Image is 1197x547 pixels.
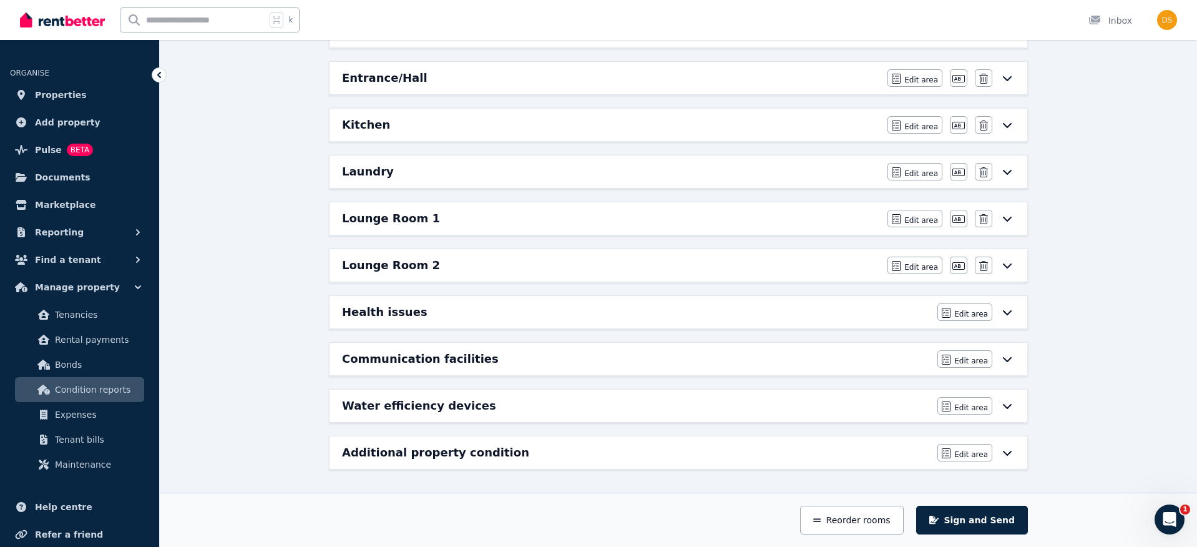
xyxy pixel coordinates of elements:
span: Manage property [35,280,120,295]
h6: Laundry [342,163,394,180]
div: Inbox [1088,14,1132,27]
h6: Lounge Room 1 [342,210,440,227]
span: ORGANISE [10,69,49,77]
span: 1 [1180,505,1190,515]
button: Reporting [10,220,149,245]
a: Documents [10,165,149,190]
button: Find a tenant [10,247,149,272]
span: Edit area [904,122,938,132]
span: Edit area [954,403,988,413]
h6: Entrance/Hall [342,69,427,87]
span: Refer a friend [35,527,103,542]
a: Expenses [15,402,144,427]
button: Sign and Send [916,506,1028,535]
iframe: Intercom live chat [1155,505,1185,535]
a: Maintenance [15,452,144,477]
span: Maintenance [55,457,139,472]
button: Edit area [887,116,942,134]
h6: Water efficiency devices [342,397,496,415]
span: Edit area [904,215,938,225]
a: Add property [10,110,149,135]
button: Edit area [937,397,992,415]
span: Edit area [904,75,938,85]
span: Edit area [904,262,938,272]
button: Edit area [887,163,942,180]
button: Edit area [937,303,992,321]
span: Tenant bills [55,432,139,447]
a: Rental payments [15,327,144,352]
span: Find a tenant [35,252,101,267]
h6: Lounge Room 2 [342,257,440,274]
span: Edit area [954,450,988,460]
span: Tenancies [55,307,139,322]
span: Bonds [55,357,139,372]
a: Bonds [15,352,144,377]
span: Pulse [35,142,62,157]
a: Tenancies [15,302,144,327]
button: Edit area [887,22,942,40]
h6: Kitchen [342,116,390,134]
span: Add property [35,115,100,130]
span: BETA [67,144,93,156]
span: Properties [35,87,87,102]
h6: Communication facilities [342,350,499,368]
span: Help centre [35,500,92,515]
a: Condition reports [15,377,144,402]
a: Help centre [10,495,149,520]
a: Tenant bills [15,427,144,452]
span: Edit area [954,309,988,319]
img: Dan Spasojevic [1157,10,1177,30]
span: k [288,15,293,25]
button: Edit area [937,350,992,368]
a: Properties [10,82,149,107]
a: Refer a friend [10,522,149,547]
button: Edit area [887,69,942,87]
a: Marketplace [10,192,149,217]
button: Edit area [887,257,942,274]
button: Reorder rooms [800,506,903,535]
span: Reporting [35,225,84,240]
img: RentBetter [20,11,105,29]
button: Manage property [10,275,149,300]
button: Edit area [937,444,992,461]
span: Edit area [904,169,938,179]
span: Documents [35,170,90,185]
span: Condition reports [55,382,139,397]
h6: Health issues [342,303,427,321]
span: Marketplace [35,197,95,212]
span: Expenses [55,407,139,422]
button: Edit area [887,210,942,227]
h6: Additional property condition [342,444,529,461]
span: Edit area [954,356,988,366]
a: PulseBETA [10,137,149,162]
span: Rental payments [55,332,139,347]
